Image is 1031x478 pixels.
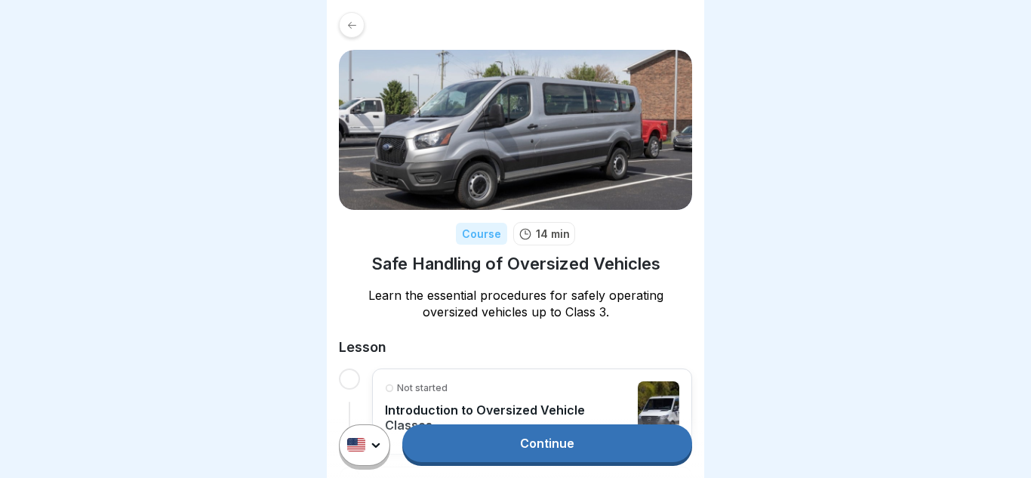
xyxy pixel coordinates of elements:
div: Course [456,223,507,245]
a: Continue [402,424,692,462]
p: 14 min [536,226,570,242]
img: u6am29fli39xf7ggi0iab2si.png [339,50,692,210]
a: Not startedIntroduction to Oversized Vehicle Classes [385,381,679,442]
p: Learn the essential procedures for safely operating oversized vehicles up to Class 3. [339,287,692,320]
img: us.svg [347,439,365,452]
h2: Lesson [339,338,692,356]
h1: Safe Handling of Oversized Vehicles [371,253,660,275]
p: Introduction to Oversized Vehicle Classes [385,402,630,433]
p: Not started [397,381,448,395]
img: jub3lvt3zfoe6m03nq6jm796.png [638,381,679,442]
